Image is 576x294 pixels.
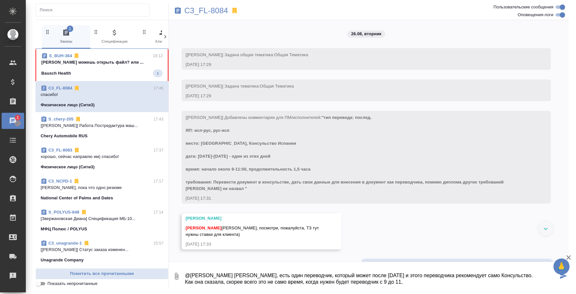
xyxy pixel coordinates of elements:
input: Поиск [40,5,149,15]
p: [[PERSON_NAME]] Статус заказа изменен... [41,247,163,253]
a: C3_FL-8084 [48,86,72,90]
p: 17:17 [154,178,164,184]
div: C3_FL-808417:46спасибо!Физическое лицо (Сити3) [35,81,168,112]
div: [PERSON_NAME] [186,215,319,222]
a: C3_FL-8083 [48,148,72,152]
p: 17:43 [154,116,164,122]
p: 15:57 [154,240,164,247]
svg: Отписаться [83,240,90,247]
span: [PERSON_NAME] [186,226,221,230]
a: C3_FL-8084 [184,7,228,14]
div: [DATE] 17:29 [186,61,528,68]
button: Пометить все прочитанными [35,268,168,279]
p: 17:14 [154,209,164,215]
p: Bausch Health [41,70,71,77]
span: 🙏 [556,260,567,273]
span: Общая Тематика [260,84,294,89]
button: 🙏 [553,258,570,275]
div: C3_unagrande-115:57[[PERSON_NAME]] Статус заказа изменен...Unagrande Company [35,236,168,267]
span: [[PERSON_NAME]] Задана общая тематика: [186,52,308,57]
span: 1 [153,70,163,77]
div: C3_FL-808317:37хорошо, сейчас направлю им) спасибо!Физическое лицо (Сити3) [35,143,168,174]
p: 18:12 [153,53,163,59]
svg: Отписаться [74,85,80,91]
span: 1 [67,26,73,32]
span: Заказы [45,29,88,45]
p: Unagrande Company [41,257,84,263]
p: [PERSON_NAME] можешь открыть файл? или ... [41,59,163,66]
svg: Зажми и перетащи, чтобы поменять порядок вкладок [93,29,99,35]
svg: Отписаться [81,209,87,215]
span: "тип перевода: послед. ЯП: исп-рус, рус-исп место: [GEOGRAPHIC_DATA], Консульство Испании дата: [... [186,115,505,191]
span: [[PERSON_NAME]] Задана тематика: [186,84,294,89]
div: [DATE] 17:33 [186,241,319,247]
a: C3_unagrande-1 [48,241,82,246]
span: Пометить все прочитанными [39,270,165,278]
p: [PERSON_NAME], пока что одно резюме [41,184,163,191]
a: 1 [2,113,24,129]
p: 17:37 [154,147,164,153]
div: C3_NCPD-117:17[PERSON_NAME], пока что одно резюмеNational Center of Palms and Dates [35,174,168,205]
p: хорошо, сейчас направлю им) спасибо! [41,153,163,160]
span: 1 [13,114,23,121]
svg: Отписаться [75,116,81,122]
a: C3_NCPD-1 [48,179,72,184]
span: [PERSON_NAME], посмотри, пожалуйста, ТЗ тут нужны ставки для клиента) [186,226,319,237]
span: Оповещения-логи [518,12,553,18]
a: S_POLYUS-848 [48,210,79,215]
svg: Зажми и перетащи, чтобы поменять порядок вкладок [141,29,147,35]
svg: Отписаться [73,178,80,184]
div: [DATE] 17:31 [186,195,528,202]
p: [[PERSON_NAME]] Работа Постредактура маш... [41,122,163,129]
span: Клиенты [141,29,185,45]
p: National Center of Palms and Dates [41,195,113,201]
a: S_chery-205 [48,117,74,121]
div: [DATE] 17:29 [186,93,528,99]
span: Общая Тематика [274,52,308,57]
svg: Отписаться [74,147,80,153]
p: МФЦ Полюс / POLYUS [41,226,87,232]
span: Пользовательские сообщения [493,4,553,10]
div: S_chery-20517:43[[PERSON_NAME]] Работа Постредактура маш...Chery Automobile RUS [35,112,168,143]
p: спасибо! [41,91,163,98]
p: Chery Automobile RUS [41,133,87,139]
span: Показать непрочитанные [47,280,97,287]
span: Спецификации [93,29,136,45]
span: [[PERSON_NAME]] Добавлены комментарии для ПМ/исполнителей: [186,115,505,191]
div: S_POLYUS-84817:14[Звержановская Диана] Спецификация МБ-10...МФЦ Полюс / POLYUS [35,205,168,236]
p: 17:46 [154,85,164,91]
svg: Зажми и перетащи, чтобы поменять порядок вкладок [45,29,51,35]
p: Физическое лицо (Сити3) [41,164,95,170]
p: [Звержановская Диана] Спецификация МБ-10... [41,215,163,222]
p: Физическое лицо (Сити3) [41,102,95,108]
p: 26.08, вторник [351,31,381,37]
a: S_BUH-364 [49,53,72,58]
div: S_BUH-36418:12[PERSON_NAME] можешь открыть файл? или ...Bausch Health1 [35,49,168,81]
